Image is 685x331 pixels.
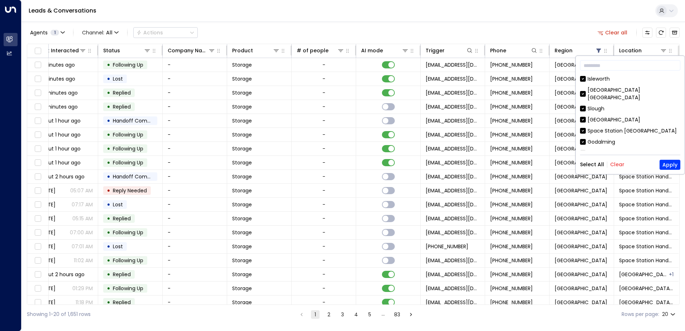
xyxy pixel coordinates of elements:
[27,28,67,38] button: Agents1
[338,310,347,319] button: Go to page 3
[322,131,325,138] div: -
[352,310,360,319] button: Go to page 4
[555,159,607,166] span: Birmingham
[490,89,533,96] span: +447535863409
[163,254,227,267] td: -
[33,116,42,125] span: Toggle select row
[33,214,42,223] span: Toggle select row
[113,103,131,110] span: Replied
[107,171,110,183] div: •
[555,89,607,96] span: Birmingham
[669,271,674,278] div: Space Station Stirchley
[107,240,110,253] div: •
[322,229,325,236] div: -
[555,117,607,124] span: Birmingham
[39,131,81,138] span: about 1 hour ago
[490,117,533,124] span: +447833383137
[426,285,480,292] span: leads@space-station.co.uk
[555,229,607,236] span: Birmingham
[163,184,227,197] td: -
[555,103,607,110] span: Birmingham
[322,271,325,278] div: -
[107,73,110,85] div: •
[490,285,533,292] span: +447895455893
[113,215,131,222] span: Replied
[33,144,42,153] span: Toggle select row
[232,145,252,152] span: Storage
[107,184,110,197] div: •
[325,310,333,319] button: Go to page 2
[107,296,110,308] div: •
[322,173,325,180] div: -
[588,75,610,83] div: Isleworth
[588,105,604,112] div: Slough
[426,159,480,166] span: leads@space-station.co.uk
[113,131,143,138] span: Following Up
[33,200,42,209] span: Toggle select row
[490,299,533,306] span: +447932945370
[33,270,42,279] span: Toggle select row
[426,145,480,152] span: leads@space-station.co.uk
[426,117,480,124] span: leads@space-station.co.uk
[113,145,143,152] span: Following Up
[426,201,480,208] span: leads@space-station.co.uk
[232,159,252,166] span: Storage
[619,46,667,55] div: Location
[426,131,480,138] span: leads@space-station.co.uk
[322,215,325,222] div: -
[588,149,609,157] div: Uxbridge
[426,243,468,250] span: +447526953263
[588,138,615,146] div: Godalming
[426,75,480,82] span: leads@space-station.co.uk
[660,160,680,170] button: Apply
[51,30,59,35] span: 1
[113,61,143,68] span: Following Up
[168,46,208,55] div: Company Name
[297,310,416,319] nav: pagination navigation
[163,226,227,239] td: -
[107,282,110,294] div: •
[33,228,42,237] span: Toggle select row
[163,72,227,86] td: -
[232,117,252,124] span: Storage
[163,268,227,281] td: -
[33,284,42,293] span: Toggle select row
[33,186,42,195] span: Toggle select row
[113,117,163,124] span: Handoff Completed
[79,28,121,38] button: Channel:All
[168,46,215,55] div: Company Name
[490,187,533,194] span: +447526953263
[490,103,533,110] span: +447929384665
[322,257,325,264] div: -
[555,243,607,250] span: Birmingham
[163,156,227,169] td: -
[311,310,320,319] button: page 1
[33,102,42,111] span: Toggle select row
[163,114,227,128] td: -
[33,256,42,265] span: Toggle select row
[72,215,93,222] p: 05:15 AM
[490,201,533,208] span: +447526953263
[361,46,383,55] div: AI mode
[113,285,143,292] span: Following Up
[580,127,680,135] div: Space Station [GEOGRAPHIC_DATA]
[163,198,227,211] td: -
[163,282,227,295] td: -
[619,257,674,264] span: Space Station Handsworth
[232,46,280,55] div: Product
[322,89,325,96] div: -
[361,46,409,55] div: AI mode
[113,229,143,236] span: Following Up
[555,173,607,180] span: Birmingham
[322,103,325,110] div: -
[555,215,607,222] span: Birmingham
[113,89,131,96] span: Replied
[619,299,674,306] span: Space Station Castle Bromwich
[619,46,642,55] div: Location
[588,86,680,101] div: [GEOGRAPHIC_DATA] [GEOGRAPHIC_DATA]
[555,46,602,55] div: Region
[322,159,325,166] div: -
[490,229,533,236] span: +447526953263
[39,103,78,110] span: 35 minutes ago
[107,115,110,127] div: •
